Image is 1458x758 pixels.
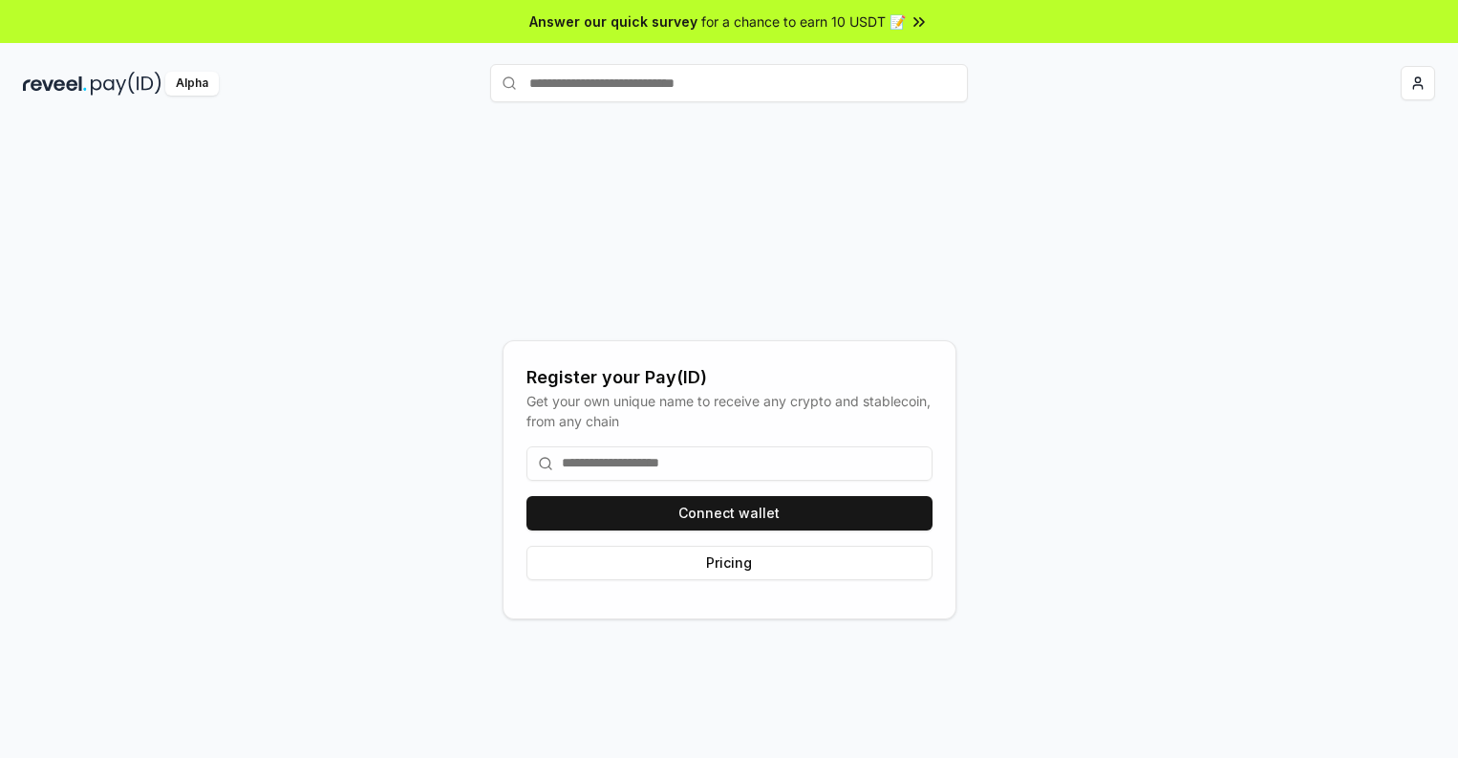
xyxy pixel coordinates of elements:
span: Answer our quick survey [529,11,697,32]
img: pay_id [91,72,161,96]
div: Alpha [165,72,219,96]
div: Register your Pay(ID) [526,364,933,391]
span: for a chance to earn 10 USDT 📝 [701,11,906,32]
button: Connect wallet [526,496,933,531]
div: Get your own unique name to receive any crypto and stablecoin, from any chain [526,391,933,431]
img: reveel_dark [23,72,87,96]
button: Pricing [526,546,933,580]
